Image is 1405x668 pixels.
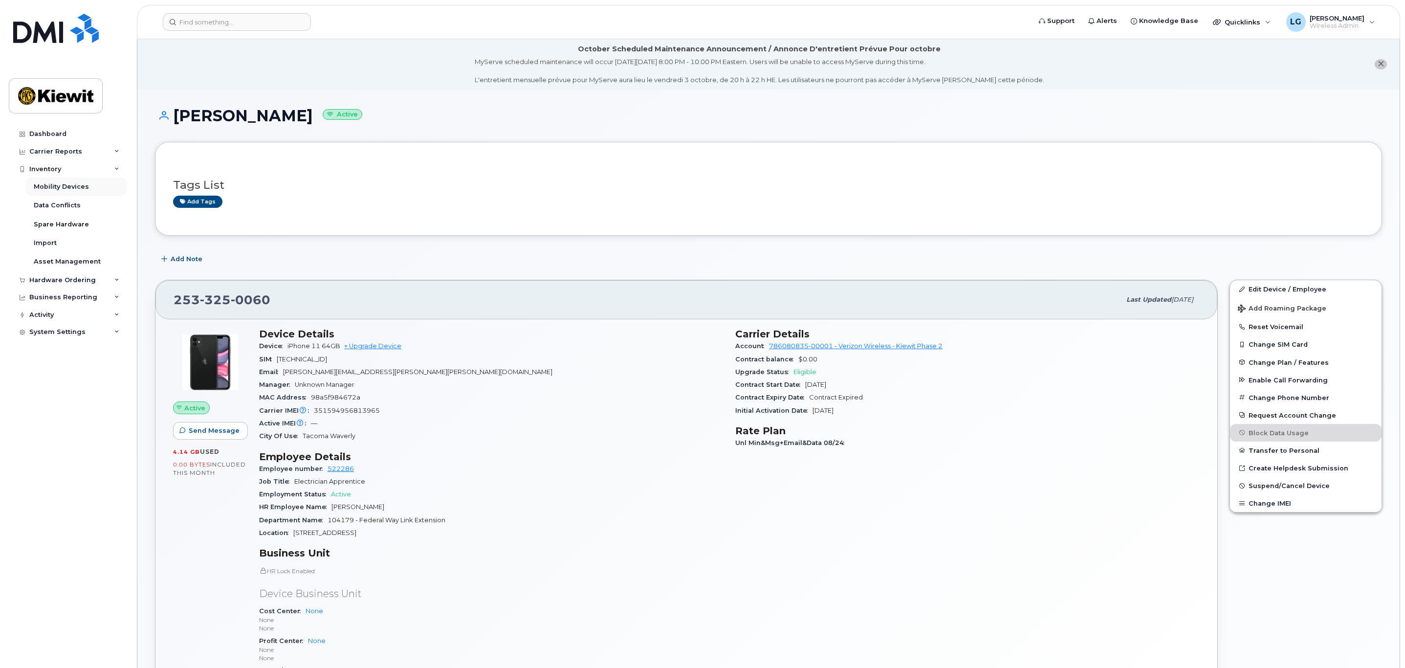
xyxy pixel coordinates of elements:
span: Job Title [259,478,294,485]
span: Email [259,368,283,376]
span: HR Employee Name [259,503,331,511]
span: $0.00 [798,356,817,363]
h3: Device Details [259,328,724,340]
a: None [306,607,323,615]
span: Enable Call Forwarding [1249,376,1328,383]
small: Active [323,109,362,120]
span: City Of Use [259,432,303,440]
span: [DATE] [1171,296,1193,303]
span: Send Message [189,426,240,435]
img: iPhone_11.jpg [181,333,240,392]
span: Eligible [793,368,816,376]
a: None [308,637,326,645]
span: 325 [200,292,231,307]
button: Request Account Change [1230,406,1382,424]
button: Enable Call Forwarding [1230,371,1382,389]
span: Change Plan / Features [1249,358,1329,366]
a: + Upgrade Device [344,342,401,350]
button: Change Plan / Features [1230,354,1382,371]
span: Contract Start Date [735,381,805,388]
p: Device Business Unit [259,587,724,601]
p: None [259,654,724,662]
span: [DATE] [812,407,834,414]
button: Change Phone Number [1230,389,1382,406]
button: Send Message [173,422,248,440]
div: October Scheduled Maintenance Announcement / Annonce D'entretient Prévue Pour octobre [578,44,941,54]
span: iPhone 11 64GB [287,342,340,350]
a: 786080835-00001 - Verizon Wireless - Kiewit Phase 2 [769,342,943,350]
span: 0.00 Bytes [173,461,210,468]
button: Add Note [155,250,211,268]
span: Unl Min&Msg+Email&Data 08/24 [735,439,849,446]
span: Profit Center [259,637,308,645]
span: Contract Expiry Date [735,394,809,401]
a: 522286 [328,465,354,472]
h3: Carrier Details [735,328,1200,340]
span: Add Note [171,254,202,264]
span: Department Name [259,516,328,524]
span: SIM [259,356,277,363]
span: Employee number [259,465,328,472]
button: close notification [1375,59,1387,69]
button: Suspend/Cancel Device [1230,477,1382,494]
span: 253 [174,292,270,307]
div: MyServe scheduled maintenance will occur [DATE][DATE] 8:00 PM - 10:00 PM Eastern. Users will be u... [475,57,1044,85]
span: 0060 [231,292,270,307]
span: 351594956813965 [314,407,380,414]
span: Manager [259,381,295,388]
a: Edit Device / Employee [1230,280,1382,298]
span: 104179 - Federal Way Link Extension [328,516,445,524]
p: HR Lock Enabled [259,567,724,575]
span: [DATE] [805,381,826,388]
span: Account [735,342,769,350]
button: Add Roaming Package [1230,298,1382,318]
span: Active [184,403,205,413]
h3: Tags List [173,179,1364,191]
p: None [259,646,724,654]
span: Add Roaming Package [1238,305,1326,314]
span: Contract balance [735,356,798,363]
button: Transfer to Personal [1230,442,1382,459]
button: Change SIM Card [1230,335,1382,353]
button: Change IMEI [1230,494,1382,512]
span: [STREET_ADDRESS] [293,529,356,536]
h1: [PERSON_NAME] [155,107,1382,124]
iframe: Messenger Launcher [1362,625,1398,661]
button: Block Data Usage [1230,424,1382,442]
span: Electrician Apprentice [294,478,365,485]
span: [PERSON_NAME][EMAIL_ADDRESS][PERSON_NAME][PERSON_NAME][DOMAIN_NAME] [283,368,552,376]
span: Cost Center [259,607,306,615]
span: 4.14 GB [173,448,200,455]
span: Carrier IMEI [259,407,314,414]
h3: Business Unit [259,547,724,559]
span: Last updated [1126,296,1171,303]
p: None [259,616,724,624]
span: — [311,420,317,427]
span: Active [331,490,351,498]
span: Active IMEI [259,420,311,427]
a: Add tags [173,196,222,208]
p: None [259,624,724,632]
span: Initial Activation Date [735,407,812,414]
span: Suspend/Cancel Device [1249,482,1330,490]
span: Employment Status [259,490,331,498]
span: Location [259,529,293,536]
span: Unknown Manager [295,381,354,388]
span: Device [259,342,287,350]
span: [TECHNICAL_ID] [277,356,327,363]
span: Upgrade Status [735,368,793,376]
a: Create Helpdesk Submission [1230,459,1382,477]
span: Tacoma Waverly [303,432,355,440]
span: [PERSON_NAME] [331,503,384,511]
span: MAC Address [259,394,311,401]
h3: Rate Plan [735,425,1200,437]
button: Reset Voicemail [1230,318,1382,335]
span: 98a5f984672a [311,394,360,401]
span: used [200,448,220,455]
h3: Employee Details [259,451,724,463]
span: Contract Expired [809,394,863,401]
